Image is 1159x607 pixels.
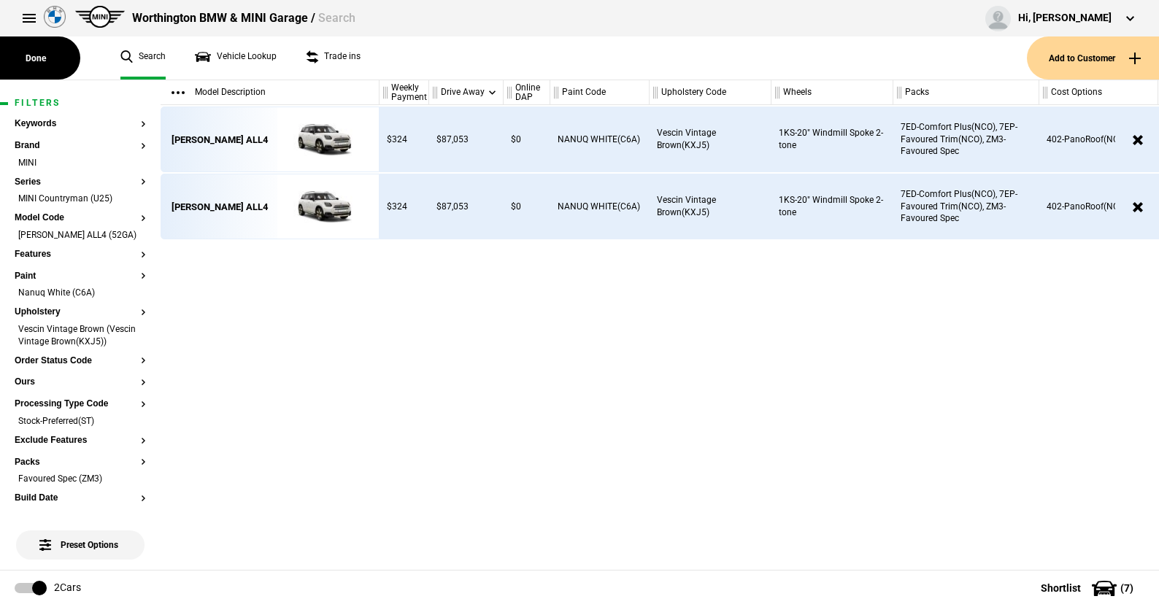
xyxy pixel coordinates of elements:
div: 402-PanoRoof(NCO) [1039,107,1158,172]
div: [PERSON_NAME] ALL4 [172,134,268,147]
img: cosySec [270,174,371,240]
div: 7ED-Comfort Plus(NCO), 7EP-Favoured Trim(NCO), ZM3-Favoured Spec [893,174,1039,239]
section: SeriesMINI Countryman (U25) [15,177,146,214]
button: Build Date [15,493,146,503]
button: Packs [15,457,146,468]
div: NANUQ WHITE(C6A) [550,107,650,172]
div: Vescin Vintage Brown(KXJ5) [650,174,771,239]
li: Vescin Vintage Brown (Vescin Vintage Brown(KXJ5)) [15,323,146,350]
div: $324 [380,107,429,172]
div: Weekly Payment [380,80,428,105]
span: Shortlist [1041,583,1081,593]
div: $0 [504,107,550,172]
img: bmw.png [44,6,66,28]
button: Model Code [15,213,146,223]
section: Model Code[PERSON_NAME] ALL4 (52GA) [15,213,146,250]
section: PacksFavoured Spec (ZM3) [15,457,146,494]
a: [PERSON_NAME] ALL4 [169,107,270,173]
li: MINI [15,157,146,171]
a: Trade ins [306,36,361,80]
div: 402-PanoRoof(NCO) [1039,174,1158,239]
button: Keywords [15,119,146,129]
img: cosySec [270,107,371,173]
a: Search [120,36,166,80]
li: Favoured Spec (ZM3) [15,473,146,487]
button: Processing Type Code [15,399,146,409]
section: Keywords [15,119,146,141]
div: Worthington BMW & MINI Garage / [132,10,355,26]
div: $87,053 [429,174,504,239]
div: NANUQ WHITE(C6A) [550,174,650,239]
div: 1KS-20" Windmill Spoke 2-tone [771,107,893,172]
button: Paint [15,271,146,282]
div: $0 [504,174,550,239]
div: Cost Options [1039,80,1158,105]
img: mini.png [75,6,125,28]
button: Order Status Code [15,356,146,366]
div: Upholstery Code [650,80,771,105]
li: Nanuq White (C6A) [15,287,146,301]
div: Paint Code [550,80,649,105]
a: [PERSON_NAME] ALL4 [169,174,270,240]
section: Features [15,250,146,271]
div: 2 Cars [54,581,81,595]
section: UpholsteryVescin Vintage Brown (Vescin Vintage Brown(KXJ5)) [15,307,146,355]
li: [PERSON_NAME] ALL4 (52GA) [15,229,146,244]
button: Add to Customer [1027,36,1159,80]
button: Shortlist(7) [1019,570,1159,606]
div: Wheels [771,80,893,105]
div: $324 [380,174,429,239]
div: 1KS-20" Windmill Spoke 2-tone [771,174,893,239]
div: Drive Away [429,80,503,105]
div: Online DAP [504,80,550,105]
span: Preset Options [42,522,118,550]
button: Brand [15,141,146,151]
div: Hi, [PERSON_NAME] [1018,11,1112,26]
section: Order Status Code [15,356,146,378]
a: Vehicle Lookup [195,36,277,80]
span: ( 7 ) [1120,583,1133,593]
div: [PERSON_NAME] ALL4 [172,201,268,214]
section: BrandMINI [15,141,146,177]
button: Series [15,177,146,187]
li: Stock-Preferred(ST) [15,415,146,430]
button: Ours [15,377,146,387]
div: Model Description [161,80,379,105]
section: PaintNanuq White (C6A) [15,271,146,308]
button: Upholstery [15,307,146,317]
span: Search [318,11,355,25]
div: $87,053 [429,107,504,172]
div: Vescin Vintage Brown(KXJ5) [650,107,771,172]
button: Features [15,250,146,260]
div: 7ED-Comfort Plus(NCO), 7EP-Favoured Trim(NCO), ZM3-Favoured Spec [893,107,1039,172]
section: Ours [15,377,146,399]
h1: Filters [15,98,146,108]
button: Exclude Features [15,436,146,446]
section: Build Date [15,493,146,515]
div: Packs [893,80,1039,105]
li: MINI Countryman (U25) [15,193,146,207]
section: Exclude Features [15,436,146,457]
section: Processing Type CodeStock-Preferred(ST) [15,399,146,436]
